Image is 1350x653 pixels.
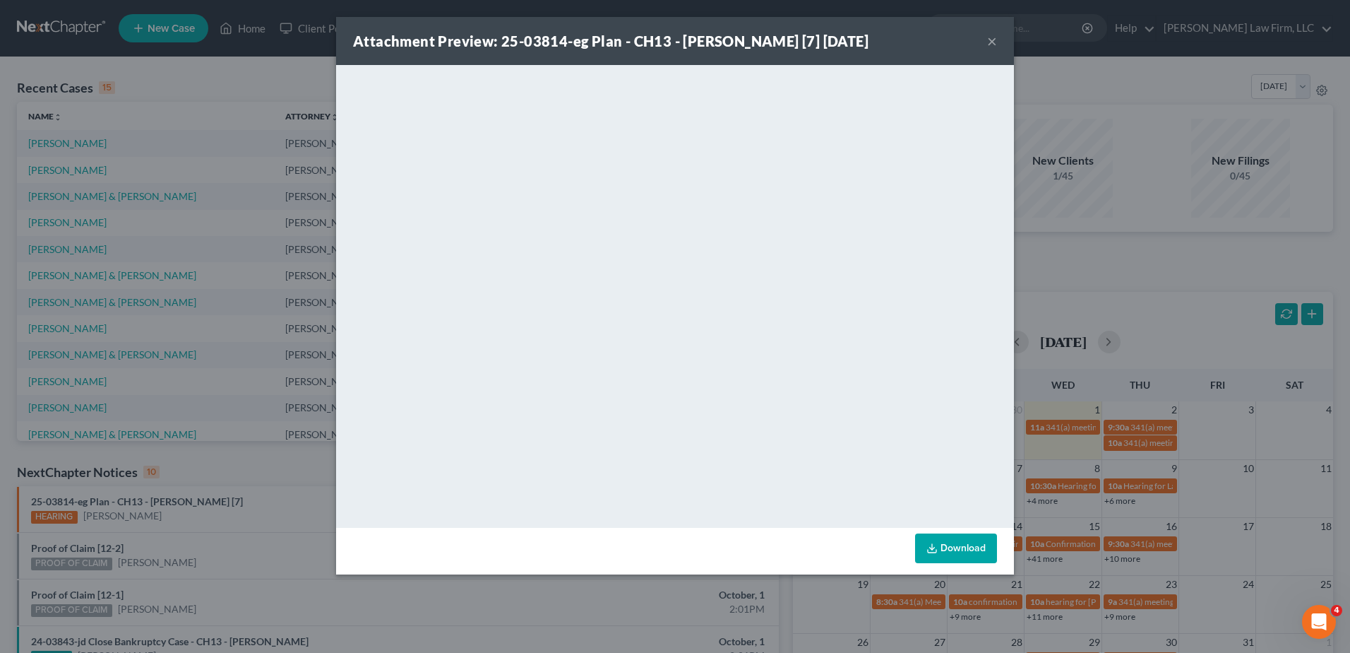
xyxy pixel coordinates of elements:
[1331,605,1342,616] span: 4
[353,33,868,49] strong: Attachment Preview: 25-03814-eg Plan - CH13 - [PERSON_NAME] [7] [DATE]
[915,534,997,563] a: Download
[336,65,1014,524] iframe: <object ng-attr-data='[URL][DOMAIN_NAME]' type='application/pdf' width='100%' height='650px'></ob...
[987,33,997,49] button: ×
[1302,605,1336,639] iframe: Intercom live chat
